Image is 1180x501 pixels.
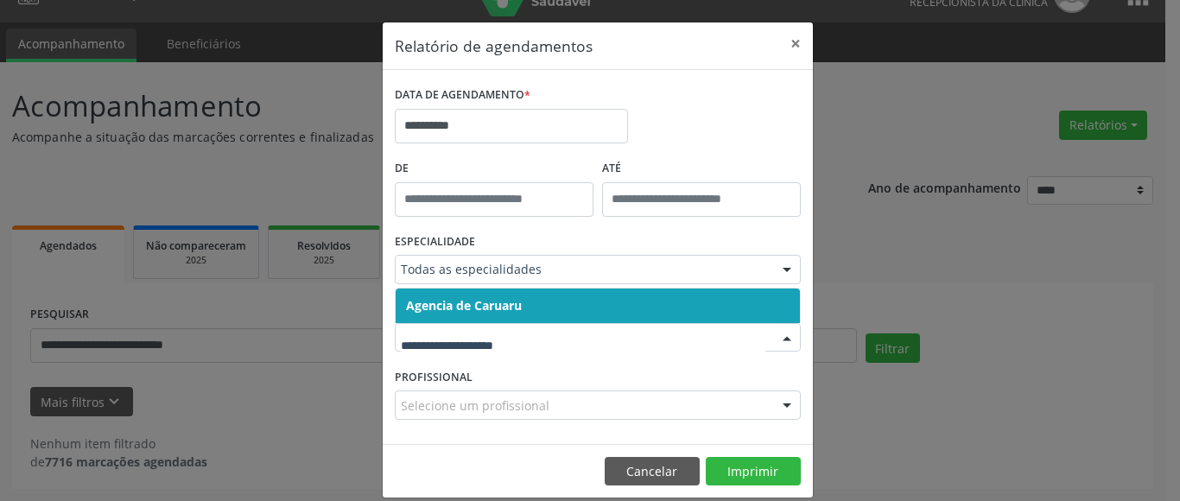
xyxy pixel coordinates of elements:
label: ATÉ [602,155,801,182]
label: De [395,155,593,182]
button: Imprimir [706,457,801,486]
label: PROFISSIONAL [395,364,473,390]
span: Selecione um profissional [401,396,549,415]
span: Todas as especialidades [401,261,765,278]
label: ESPECIALIDADE [395,229,475,256]
button: Close [778,22,813,65]
button: Cancelar [605,457,700,486]
span: Agencia de Caruaru [406,297,522,314]
label: DATA DE AGENDAMENTO [395,82,530,109]
h5: Relatório de agendamentos [395,35,593,57]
